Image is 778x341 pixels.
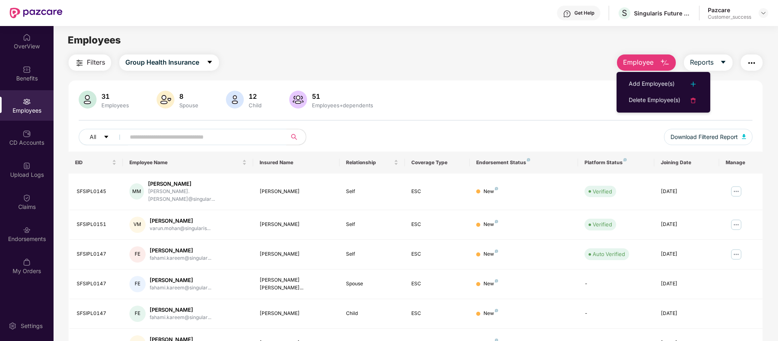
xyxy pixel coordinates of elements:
div: Spouse [346,280,398,288]
div: [DATE] [661,188,713,195]
span: Download Filtered Report [671,132,738,141]
span: Filters [87,57,105,67]
div: fahami.kareem@singular... [150,314,211,321]
img: manageButton [730,218,743,231]
img: svg+xml;base64,PHN2ZyBpZD0iQmVuZWZpdHMiIHhtbG5zPSJodHRwOi8vd3d3LnczLm9yZy8yMDAwL3N2ZyIgd2lkdGg9Ij... [23,65,31,74]
div: varun.mohan@singularis... [150,225,211,232]
span: EID [75,159,110,166]
img: svg+xml;base64,PHN2ZyBpZD0iSG9tZSIgeG1sbnM9Imh0dHA6Ly93d3cudzMub3JnLzIwMDAvc3ZnIiB3aWR0aD0iMjAiIG... [23,33,31,41]
div: [DATE] [661,280,713,288]
div: SFSIPL0147 [77,310,116,317]
div: [PERSON_NAME] [150,217,211,225]
div: [PERSON_NAME] [150,247,211,254]
div: Pazcare [708,6,751,14]
div: Singularis Future Serv India Private Limited [634,9,691,17]
img: svg+xml;base64,PHN2ZyB4bWxucz0iaHR0cDovL3d3dy53My5vcmcvMjAwMC9zdmciIHdpZHRoPSI4IiBoZWlnaHQ9IjgiIH... [495,279,498,282]
img: svg+xml;base64,PHN2ZyB4bWxucz0iaHR0cDovL3d3dy53My5vcmcvMjAwMC9zdmciIHhtbG5zOnhsaW5rPSJodHRwOi8vd3... [226,91,244,109]
img: svg+xml;base64,PHN2ZyB4bWxucz0iaHR0cDovL3d3dy53My5vcmcvMjAwMC9zdmciIHhtbG5zOnhsaW5rPSJodHRwOi8vd3... [660,58,670,68]
div: Platform Status [585,159,647,166]
span: All [90,132,96,141]
img: svg+xml;base64,PHN2ZyB4bWxucz0iaHR0cDovL3d3dy53My5vcmcvMjAwMC9zdmciIHhtbG5zOnhsaW5rPSJodHRwOi8vd3... [742,134,746,139]
div: SFSIPL0147 [77,250,116,258]
div: [PERSON_NAME] [260,250,333,258]
img: svg+xml;base64,PHN2ZyB4bWxucz0iaHR0cDovL3d3dy53My5vcmcvMjAwMC9zdmciIHhtbG5zOnhsaW5rPSJodHRwOi8vd3... [79,91,97,109]
img: svg+xml;base64,PHN2ZyBpZD0iRW5kb3JzZW1lbnRzIiB4bWxucz0iaHR0cDovL3d3dy53My5vcmcvMjAwMC9zdmciIHdpZH... [23,226,31,234]
div: VM [129,217,146,233]
div: Auto Verified [593,250,625,258]
th: Manage [719,152,763,174]
div: SFSIPL0145 [77,188,116,195]
img: svg+xml;base64,PHN2ZyB4bWxucz0iaHR0cDovL3d3dy53My5vcmcvMjAwMC9zdmciIHdpZHRoPSI4IiBoZWlnaHQ9IjgiIH... [495,220,498,223]
div: FE [129,306,146,322]
img: svg+xml;base64,PHN2ZyB4bWxucz0iaHR0cDovL3d3dy53My5vcmcvMjAwMC9zdmciIHhtbG5zOnhsaW5rPSJodHRwOi8vd3... [289,91,307,109]
div: [DATE] [661,250,713,258]
div: FE [129,246,146,263]
div: FE [129,276,146,292]
div: Get Help [574,10,594,16]
div: Child [247,102,263,109]
div: New [484,250,498,258]
div: ESC [411,221,463,228]
div: ESC [411,250,463,258]
div: [DATE] [661,221,713,228]
img: svg+xml;base64,PHN2ZyB4bWxucz0iaHR0cDovL3d3dy53My5vcmcvMjAwMC9zdmciIHdpZHRoPSI4IiBoZWlnaHQ9IjgiIH... [495,187,498,190]
div: Spouse [178,102,200,109]
div: ESC [411,280,463,288]
button: Download Filtered Report [664,129,752,145]
img: svg+xml;base64,PHN2ZyBpZD0iU2V0dGluZy0yMHgyMCIgeG1sbnM9Imh0dHA6Ly93d3cudzMub3JnLzIwMDAvc3ZnIiB3aW... [9,322,17,330]
span: Group Health Insurance [125,57,199,67]
div: [PERSON_NAME] [260,221,333,228]
div: SFSIPL0147 [77,280,116,288]
span: caret-down [206,59,213,66]
th: EID [69,152,123,174]
div: [PERSON_NAME] [PERSON_NAME]... [260,276,333,292]
div: Settings [18,322,45,330]
img: svg+xml;base64,PHN2ZyBpZD0iTXlfT3JkZXJzIiBkYXRhLW5hbWU9Ik15IE9yZGVycyIgeG1sbnM9Imh0dHA6Ly93d3cudz... [23,258,31,266]
img: svg+xml;base64,PHN2ZyB4bWxucz0iaHR0cDovL3d3dy53My5vcmcvMjAwMC9zdmciIHdpZHRoPSIyNCIgaGVpZ2h0PSIyNC... [747,58,757,68]
button: Filters [69,54,111,71]
button: Allcaret-down [79,129,128,145]
div: Verified [593,220,612,228]
img: svg+xml;base64,PHN2ZyBpZD0iQ2xhaW0iIHhtbG5zPSJodHRwOi8vd3d3LnczLm9yZy8yMDAwL3N2ZyIgd2lkdGg9IjIwIi... [23,194,31,202]
img: svg+xml;base64,PHN2ZyB4bWxucz0iaHR0cDovL3d3dy53My5vcmcvMjAwMC9zdmciIHdpZHRoPSI4IiBoZWlnaHQ9IjgiIH... [623,158,627,161]
th: Joining Date [654,152,719,174]
img: svg+xml;base64,PHN2ZyB4bWxucz0iaHR0cDovL3d3dy53My5vcmcvMjAwMC9zdmciIHdpZHRoPSIyNCIgaGVpZ2h0PSIyNC... [688,79,698,89]
button: Reportscaret-down [684,54,733,71]
button: Employee [617,54,676,71]
div: Self [346,221,398,228]
td: - [578,269,654,299]
td: - [578,299,654,329]
th: Employee Name [123,152,253,174]
span: S [622,8,627,18]
div: Child [346,310,398,317]
img: svg+xml;base64,PHN2ZyBpZD0iSGVscC0zMngzMiIgeG1sbnM9Imh0dHA6Ly93d3cudzMub3JnLzIwMDAvc3ZnIiB3aWR0aD... [563,10,571,18]
img: manageButton [730,185,743,198]
span: Reports [690,57,714,67]
div: fahami.kareem@singular... [150,254,211,262]
div: 12 [247,92,263,100]
img: svg+xml;base64,PHN2ZyBpZD0iRHJvcGRvd24tMzJ4MzIiIHhtbG5zPSJodHRwOi8vd3d3LnczLm9yZy8yMDAwL3N2ZyIgd2... [760,10,767,16]
button: search [286,129,306,145]
div: Customer_success [708,14,751,20]
th: Coverage Type [405,152,470,174]
div: Employees+dependents [310,102,375,109]
th: Relationship [340,152,404,174]
div: Verified [593,187,612,195]
div: [PERSON_NAME] [260,188,333,195]
div: ESC [411,188,463,195]
div: Employees [100,102,131,109]
img: svg+xml;base64,PHN2ZyB4bWxucz0iaHR0cDovL3d3dy53My5vcmcvMjAwMC9zdmciIHdpZHRoPSIyNCIgaGVpZ2h0PSIyNC... [75,58,84,68]
div: SFSIPL0151 [77,221,116,228]
div: Endorsement Status [476,159,572,166]
span: caret-down [103,134,109,141]
img: svg+xml;base64,PHN2ZyB4bWxucz0iaHR0cDovL3d3dy53My5vcmcvMjAwMC9zdmciIHdpZHRoPSIyNCIgaGVpZ2h0PSIyNC... [688,96,698,105]
div: [DATE] [661,310,713,317]
div: fahami.kareem@singular... [150,284,211,292]
div: Self [346,188,398,195]
img: svg+xml;base64,PHN2ZyB4bWxucz0iaHR0cDovL3d3dy53My5vcmcvMjAwMC9zdmciIHdpZHRoPSI4IiBoZWlnaHQ9IjgiIH... [495,250,498,253]
button: Group Health Insurancecaret-down [119,54,219,71]
div: [PERSON_NAME] [260,310,333,317]
div: 31 [100,92,131,100]
div: Self [346,250,398,258]
div: Delete Employee(s) [629,96,680,105]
